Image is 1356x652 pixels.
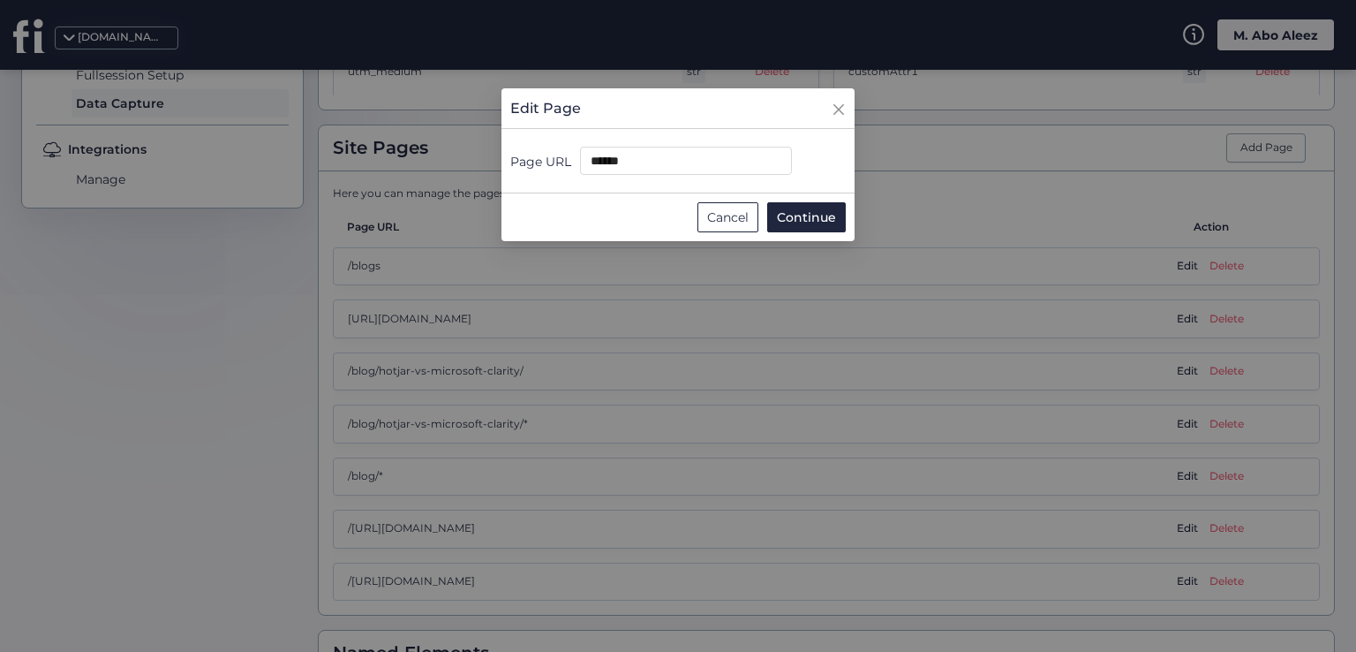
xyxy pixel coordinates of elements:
label: Page URL [510,152,571,175]
span: Edit Page [510,97,581,119]
span: Continue [777,208,836,227]
button: Continue [767,202,846,232]
button: Close [832,88,855,124]
div: Cancel [697,202,758,232]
